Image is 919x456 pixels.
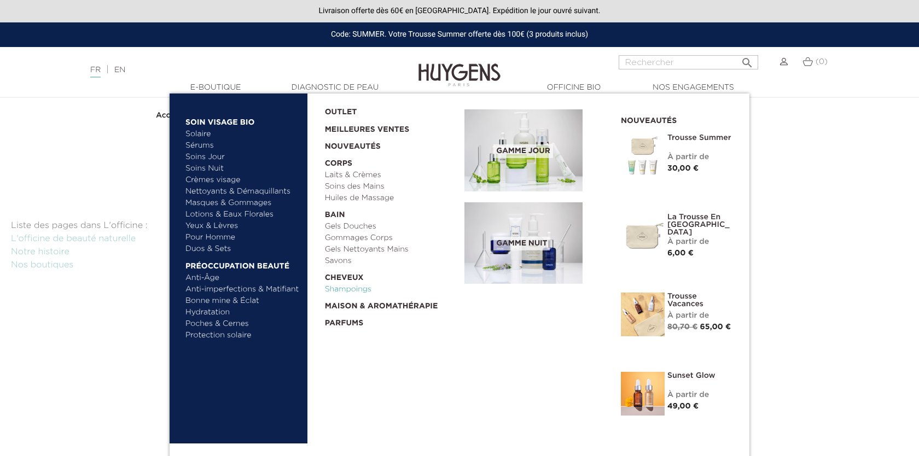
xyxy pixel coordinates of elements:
a: Sunset Glow [667,372,733,379]
span: Gamme jour [493,144,552,158]
div: À partir de [667,310,733,321]
a: Savons [325,255,457,267]
a: Solaire [185,128,300,140]
h2: Suivez-nous [156,359,763,380]
a: Crèmes visage [185,174,300,186]
img: routine_jour_banner.jpg [464,109,583,191]
img: Huygens [418,46,501,88]
a: Bain [325,204,457,221]
a: Sérums [185,140,300,151]
a: Laits & Crèmes [325,169,457,181]
a: Shampoings [325,284,457,295]
img: Trousse Summer [621,134,665,178]
img: Sunset glow- un teint éclatant [621,372,665,416]
a: Masques & Gommages [185,197,300,209]
a: Soin Visage Bio [185,111,300,128]
span: 65,00 € [700,323,731,331]
a: Nouveautés [325,136,457,153]
a: Gels Douches [325,221,457,232]
div: À partir de [667,389,733,401]
div: À partir de [667,151,733,163]
p: Liste des pages dans L'officine : [11,219,908,232]
a: Gels Nettoyants Mains [325,244,457,255]
a: Nos engagements [638,82,748,93]
strong: Accueil [156,112,184,119]
a: Protection solaire [185,330,300,341]
a: Gamme nuit [464,202,604,284]
div: À partir de [667,236,733,248]
a: Diagnostic de peau [280,82,389,93]
a: Pour Homme [185,232,300,243]
a: Gamme jour [464,109,604,191]
a: Anti-imperfections & Matifiant [185,284,300,295]
a: Trousse Summer [667,134,733,142]
a: Nettoyants & Démaquillants [185,186,300,197]
a: Meilleures Ventes [325,118,447,136]
span: 49,00 € [667,402,699,410]
a: Poches & Cernes [185,318,300,330]
a: Bonne mine & Éclat [185,295,300,307]
a: FR [90,66,101,78]
a: Cheveux [325,267,457,284]
a: Hydratation [185,307,300,318]
a: Gommages Corps [325,232,457,244]
a: Yeux & Lèvres [185,220,300,232]
a: Soins Jour [185,151,300,163]
span: 6,00 € [667,249,694,257]
a: Anti-Âge [185,272,300,284]
a: Corps [325,153,457,169]
a: Soins des Mains [325,181,457,192]
a: Préoccupation beauté [185,255,300,272]
span: (0) [816,58,828,66]
a: La Trousse en [GEOGRAPHIC_DATA] [667,213,733,236]
button:  [737,52,757,67]
a: Trousse Vacances [667,293,733,308]
span: Gamme nuit [493,237,550,250]
a: L'officine de beauté naturelle [11,235,136,243]
p: #HUYGENSPARIS [156,389,763,410]
a: Parfums [325,312,457,329]
span: 30,00 € [667,165,699,172]
a: E-Boutique [161,82,270,93]
h2: Nouveautés [621,113,733,126]
a: Lotions & Eaux Florales [185,209,300,220]
a: Huiles de Massage [325,192,457,204]
span: 80,70 € [667,323,697,331]
i:  [741,53,754,66]
a: EN [114,66,125,74]
a: Maison & Aromathérapie [325,295,457,312]
div: | [85,63,375,77]
img: routine_nuit_banner.jpg [464,202,583,284]
a: Nos boutiques [11,261,73,270]
a: Accueil [156,111,187,120]
a: Officine Bio [519,82,629,93]
a: Notre histoire [11,248,69,256]
a: Duos & Sets [185,243,300,255]
img: La Trousse en Coton [621,213,665,257]
input: Rechercher [619,55,758,69]
img: La Trousse vacances [621,293,665,336]
a: Soins Nuit [185,163,290,174]
a: OUTLET [325,101,447,118]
